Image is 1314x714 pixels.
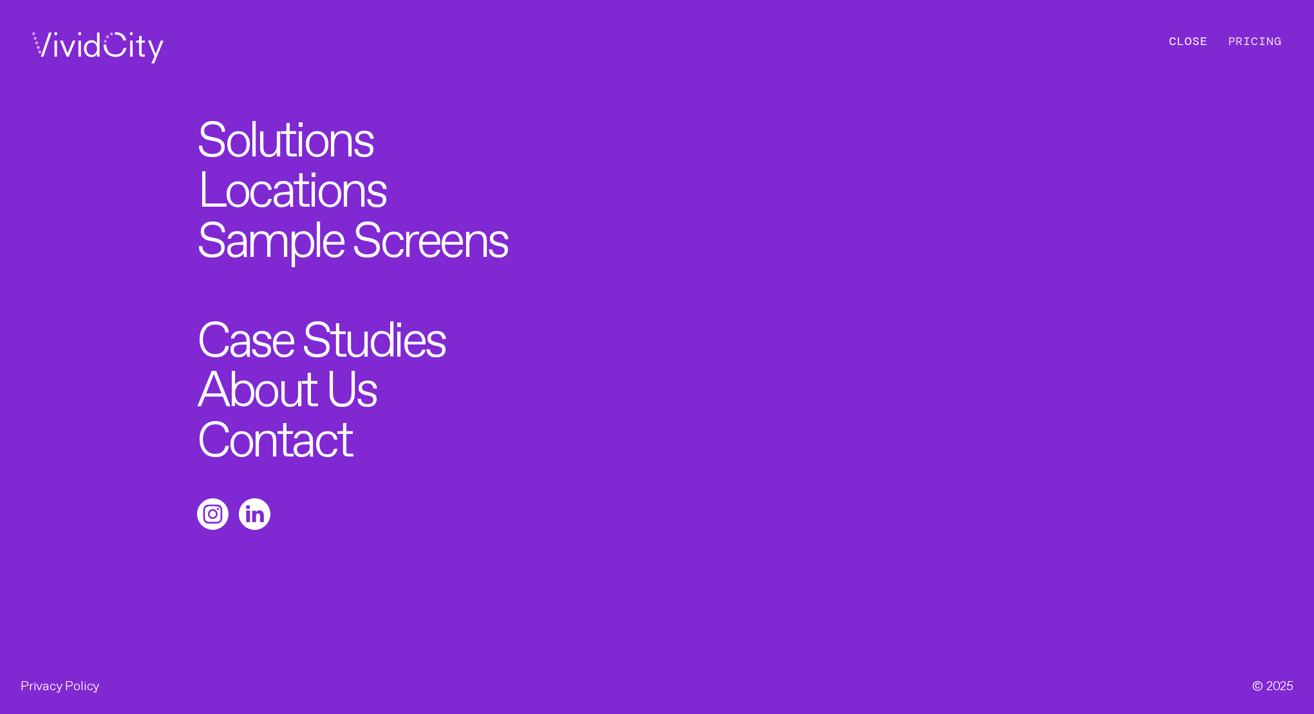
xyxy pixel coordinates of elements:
a: Contact [197,407,351,457]
a: Privacy Policy [21,681,99,687]
div: © 2025 [1252,674,1293,693]
a: Locations [197,157,385,207]
a: About Us [197,357,376,407]
a: Sample Screens [197,207,507,258]
a: Case Studies [197,307,445,357]
a: Pricing [1228,33,1282,49]
a: Solutions [197,107,372,157]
